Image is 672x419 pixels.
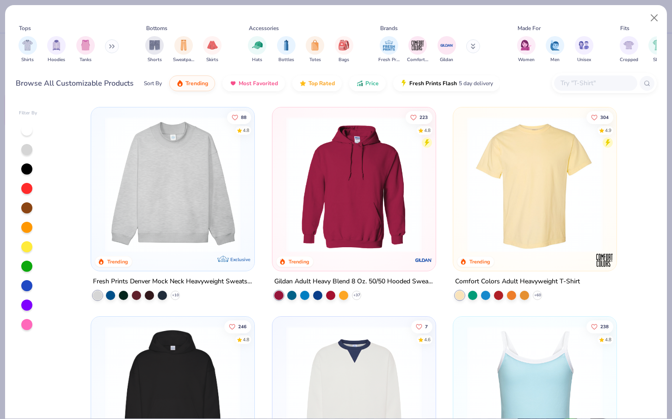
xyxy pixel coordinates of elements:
div: Bottoms [146,24,167,32]
span: Most Favorited [239,80,278,87]
span: Women [518,56,535,63]
div: filter for Bags [335,36,353,63]
img: Sweatpants Image [179,40,189,50]
div: filter for Totes [306,36,324,63]
img: Women Image [521,40,531,50]
div: Gildan Adult Heavy Blend 8 Oz. 50/50 Hooded Sweatshirt [274,276,434,288]
div: filter for Women [517,36,536,63]
div: filter for Shirts [18,36,37,63]
img: Unisex Image [579,40,589,50]
button: filter button [517,36,536,63]
img: flash.gif [400,80,407,87]
span: Hoodies [48,56,65,63]
img: f5d85501-0dbb-4ee4-b115-c08fa3845d83 [100,117,245,252]
button: filter button [575,36,593,63]
img: TopRated.gif [299,80,307,87]
div: Accessories [249,24,279,32]
button: filter button [173,36,194,63]
button: Like [227,111,251,124]
button: filter button [378,36,400,63]
div: Tops [19,24,31,32]
span: Men [550,56,560,63]
button: filter button [203,36,222,63]
img: Tanks Image [80,40,91,50]
button: filter button [18,36,37,63]
div: filter for Skirts [203,36,222,63]
div: filter for Tanks [76,36,95,63]
span: Slim [653,56,662,63]
button: filter button [306,36,324,63]
img: Totes Image [310,40,320,50]
div: filter for Gildan [438,36,456,63]
img: trending.gif [176,80,184,87]
button: filter button [648,36,667,63]
img: Bags Image [339,40,349,50]
img: Hats Image [252,40,263,50]
button: Like [224,320,251,333]
img: Men Image [550,40,560,50]
span: 304 [600,115,609,119]
button: filter button [277,36,296,63]
button: Top Rated [292,75,342,91]
span: Bottles [278,56,294,63]
div: Comfort Colors Adult Heavyweight T-Shirt [455,276,580,288]
span: Exclusive [231,256,251,263]
div: filter for Slim [648,36,667,63]
img: 029b8af0-80e6-406f-9fdc-fdf898547912 [462,117,607,252]
div: 4.8 [243,127,249,134]
img: Cropped Image [623,40,634,50]
span: Totes [309,56,321,63]
img: Gildan logo [414,251,433,269]
div: Sort By [144,79,162,88]
button: filter button [407,36,428,63]
span: Tanks [80,56,92,63]
span: Gildan [440,56,453,63]
span: + 10 [172,293,179,298]
div: filter for Hoodies [47,36,66,63]
img: Hoodies Image [51,40,62,50]
span: 223 [419,115,427,119]
span: Shirts [21,56,34,63]
img: 01756b78-01f6-4cc6-8d8a-3c30c1a0c8ac [282,117,426,252]
span: Fresh Prints Flash [409,80,457,87]
img: Comfort Colors Image [411,38,425,52]
span: Price [365,80,379,87]
img: Shorts Image [149,40,160,50]
button: Like [586,111,613,124]
img: Bottles Image [281,40,291,50]
img: Slim Image [653,40,663,50]
button: filter button [248,36,266,63]
img: a164e800-7022-4571-a324-30c76f641635 [426,117,571,252]
div: filter for Cropped [620,36,638,63]
button: filter button [335,36,353,63]
img: Skirts Image [207,40,218,50]
div: filter for Unisex [575,36,593,63]
span: + 37 [353,293,360,298]
button: Fresh Prints Flash5 day delivery [393,75,500,91]
span: 246 [238,325,247,329]
button: Most Favorited [222,75,285,91]
span: Trending [185,80,208,87]
img: Gildan Image [440,38,454,52]
div: filter for Shorts [145,36,164,63]
button: filter button [620,36,638,63]
span: 88 [241,115,247,119]
button: Trending [169,75,215,91]
div: 4.8 [605,337,611,344]
div: 4.6 [424,337,430,344]
img: Comfort Colors logo [595,251,614,269]
button: filter button [546,36,564,63]
div: Filter By [19,110,37,117]
button: Close [646,9,663,27]
div: 4.8 [243,337,249,344]
button: Price [349,75,386,91]
div: filter for Bottles [277,36,296,63]
button: filter button [47,36,66,63]
span: Top Rated [308,80,335,87]
span: 7 [425,325,427,329]
button: Like [411,320,432,333]
span: + 60 [534,293,541,298]
div: filter for Comfort Colors [407,36,428,63]
div: 4.9 [605,127,611,134]
div: Browse All Customizable Products [16,78,134,89]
